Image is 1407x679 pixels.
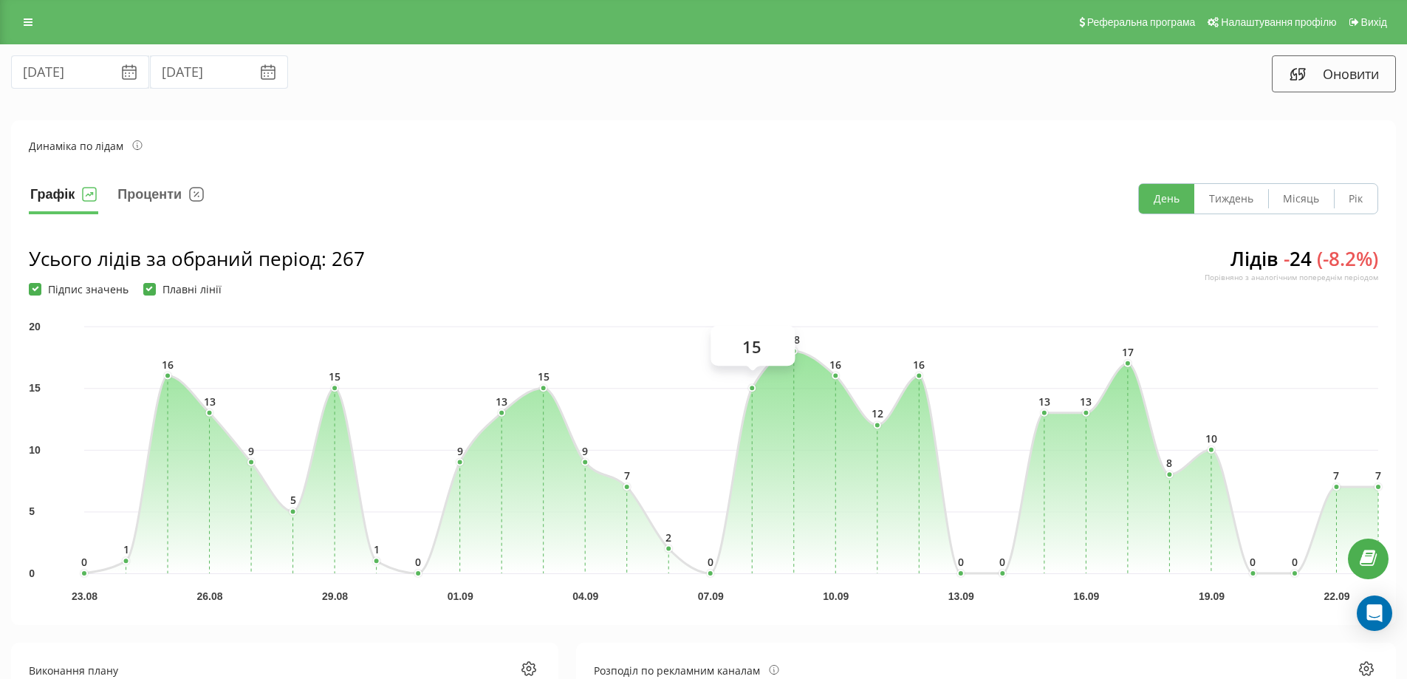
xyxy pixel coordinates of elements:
text: 2 [665,530,671,545]
button: Рік [1334,184,1377,214]
text: 16.09 [1073,590,1099,602]
label: Плавні лінії [143,283,222,296]
text: 13 [1038,395,1050,409]
div: Динаміка по лідам [29,138,143,154]
button: Місяць [1268,184,1334,214]
text: 19.09 [1199,590,1225,602]
text: 0 [958,555,964,569]
text: 23.08 [72,590,97,602]
text: 9 [248,444,254,458]
text: 8 [1166,456,1172,470]
text: 17 [1122,345,1134,359]
span: Реферальна програма [1087,16,1196,28]
div: Лідів 24 [1205,245,1378,296]
span: Налаштування профілю [1221,16,1336,28]
div: Усього лідів за обраний період : 267 [29,245,365,272]
text: 9 [457,444,463,458]
text: 10 [1205,431,1217,446]
text: 13 [496,395,507,409]
text: 15 [742,335,761,358]
div: Виконання плану [29,663,118,678]
text: 5 [290,493,296,507]
text: 10 [29,444,41,456]
text: 0 [708,555,713,569]
text: 0 [415,555,421,569]
text: 10.09 [823,590,849,602]
text: 7 [624,468,630,482]
text: 26.08 [197,590,223,602]
button: Проценти [116,183,205,214]
text: 0 [1250,555,1256,569]
text: 12 [872,406,883,420]
text: 15 [538,369,550,383]
text: 20 [29,321,41,332]
text: 16 [829,358,841,372]
text: 7 [1333,468,1339,482]
button: Оновити [1272,55,1396,92]
div: Розподіл по рекламним каналам [594,663,779,678]
span: ( - 8.2 %) [1317,245,1378,272]
text: 15 [329,369,340,383]
button: День [1139,184,1194,214]
div: Порівняно з аналогічним попереднім періодом [1205,272,1378,282]
text: 13.09 [948,590,974,602]
div: Open Intercom Messenger [1357,596,1392,631]
text: 07.09 [698,590,724,602]
text: 0 [81,555,87,569]
text: 0 [999,555,1005,569]
text: 15 [29,382,41,394]
text: 22.09 [1324,590,1349,602]
text: 16 [162,358,174,372]
text: 13 [1080,395,1092,409]
text: 9 [582,444,588,458]
button: Тиждень [1194,184,1268,214]
text: 16 [913,358,925,372]
text: 13 [204,395,216,409]
span: Вихід [1361,16,1387,28]
label: Підпис значень [29,283,129,296]
text: 29.08 [322,590,348,602]
text: 1 [374,542,380,556]
text: 0 [29,567,35,579]
text: 01.09 [448,590,473,602]
text: 5 [29,505,35,517]
text: 7 [1375,468,1381,482]
button: Графік [29,183,98,214]
span: - [1284,245,1290,272]
text: 0 [1292,555,1298,569]
text: 1 [123,542,129,556]
text: 04.09 [572,590,598,602]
